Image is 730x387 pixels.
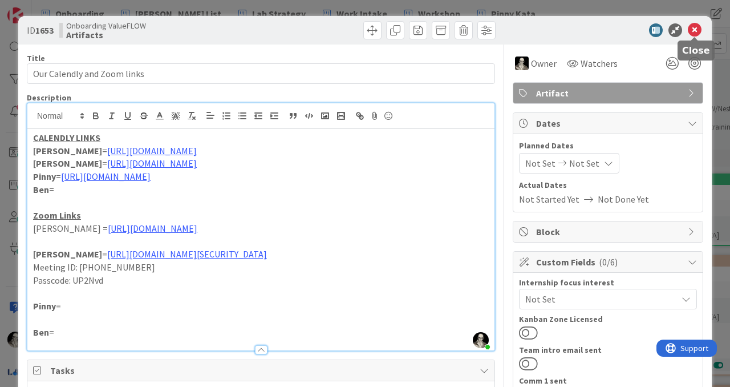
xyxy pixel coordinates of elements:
b: Artifacts [66,30,146,39]
strong: Pinny [33,300,56,312]
span: ( 0/6 ) [599,256,618,268]
span: Not Set [525,292,677,306]
a: [URL][DOMAIN_NAME][SECURITY_DATA] [107,248,267,260]
label: Title [27,53,45,63]
a: [URL][DOMAIN_NAME] [107,145,197,156]
img: 5slRnFBaanOLW26e9PW3UnY7xOjyexml.jpeg [473,332,489,348]
u: Zoom Links [33,209,81,221]
a: [URL][DOMAIN_NAME] [61,171,151,182]
span: Dates [536,116,682,130]
h5: Close [682,45,710,56]
p: = [33,326,489,339]
p: = [33,300,489,313]
span: Block [536,225,682,239]
span: Actual Dates [519,179,697,191]
a: [URL][DOMAIN_NAME] [108,223,197,234]
span: Not Set [525,156,555,170]
span: ID [27,23,54,37]
img: WS [515,57,529,70]
p: Meeting ID: [PHONE_NUMBER] [33,261,489,274]
p: Passcode: UP2Nvd [33,274,489,287]
span: Onboarding ValueFLOW [66,21,146,30]
b: 1653 [35,25,54,36]
span: Artifact [536,86,682,100]
span: Not Set [569,156,599,170]
span: Not Done Yet [598,192,649,206]
u: CALENDLY LINKS [33,132,100,143]
p: [PERSON_NAME] = [33,222,489,235]
strong: [PERSON_NAME] [33,158,102,169]
div: Internship focus interest [519,279,697,287]
span: Not Started Yet [519,192,579,206]
p: = [33,248,489,261]
span: Tasks [50,364,474,377]
strong: [PERSON_NAME] [33,248,102,260]
strong: [PERSON_NAME] [33,145,102,156]
div: Team intro email sent [519,346,697,354]
p: = [33,144,489,158]
input: type card name here... [27,63,495,84]
div: Comm 1 sent [519,377,697,385]
span: Support [24,2,52,15]
span: Description [27,92,71,103]
span: Planned Dates [519,140,697,152]
strong: Pinny [33,171,56,182]
strong: Ben [33,184,49,195]
div: Kanban Zone Licensed [519,315,697,323]
span: Owner [531,57,557,70]
strong: Ben [33,326,49,338]
p: = [33,183,489,196]
p: = [33,170,489,183]
p: = [33,157,489,170]
span: Custom Fields [536,255,682,269]
span: Watchers [581,57,618,70]
a: [URL][DOMAIN_NAME] [107,158,197,169]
